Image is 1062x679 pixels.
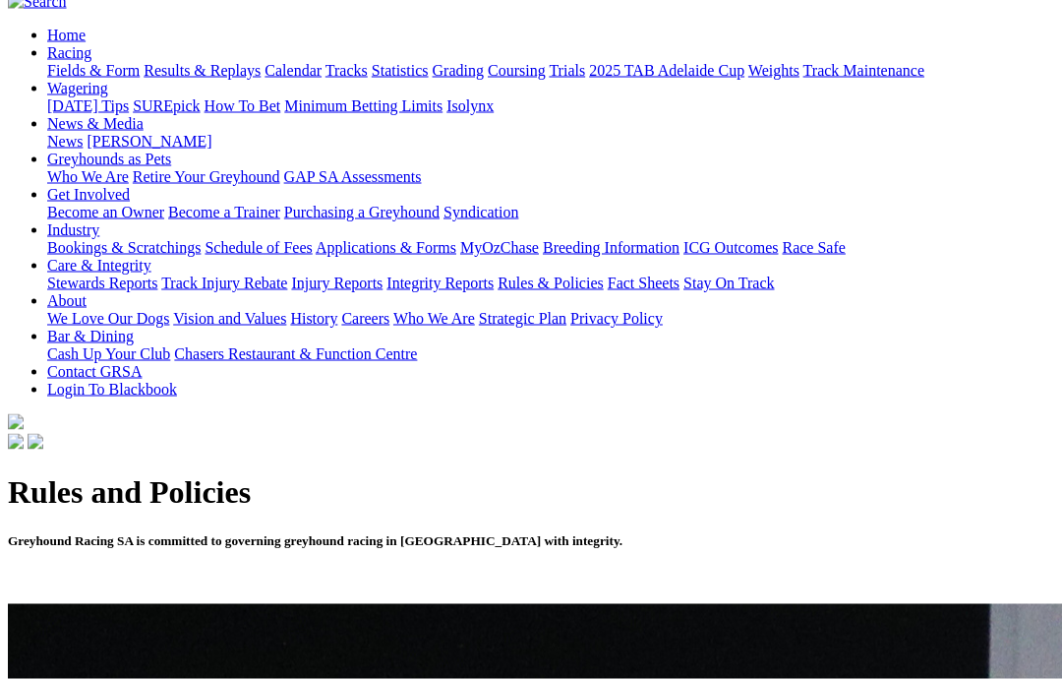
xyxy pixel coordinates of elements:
[205,97,281,114] a: How To Bet
[47,310,1054,328] div: About
[608,275,679,291] a: Fact Sheets
[47,62,1054,80] div: Racing
[589,62,744,79] a: 2025 TAB Adelaide Cup
[47,97,1054,115] div: Wagering
[393,310,475,327] a: Who We Are
[47,221,99,238] a: Industry
[291,275,383,291] a: Injury Reports
[47,328,134,344] a: Bar & Dining
[47,275,157,291] a: Stewards Reports
[47,115,144,132] a: News & Media
[570,310,663,327] a: Privacy Policy
[133,97,200,114] a: SUREpick
[161,275,287,291] a: Track Injury Rebate
[543,239,679,256] a: Breeding Information
[8,474,1054,511] h1: Rules and Policies
[47,44,91,61] a: Racing
[173,310,286,327] a: Vision and Values
[8,414,24,430] img: logo-grsa-white.png
[47,275,1054,292] div: Care & Integrity
[47,345,170,362] a: Cash Up Your Club
[47,204,1054,221] div: Get Involved
[47,257,151,274] a: Care & Integrity
[47,151,171,167] a: Greyhounds as Pets
[47,133,1054,151] div: News & Media
[47,133,83,150] a: News
[144,62,261,79] a: Results & Replays
[433,62,484,79] a: Grading
[284,168,422,185] a: GAP SA Assessments
[47,168,129,185] a: Who We Are
[87,133,211,150] a: [PERSON_NAME]
[47,97,129,114] a: [DATE] Tips
[47,80,108,96] a: Wagering
[325,62,368,79] a: Tracks
[47,27,86,43] a: Home
[284,97,442,114] a: Minimum Betting Limits
[47,239,1054,257] div: Industry
[549,62,585,79] a: Trials
[47,186,130,203] a: Get Involved
[803,62,924,79] a: Track Maintenance
[460,239,539,256] a: MyOzChase
[205,239,312,256] a: Schedule of Fees
[372,62,429,79] a: Statistics
[290,310,337,327] a: History
[386,275,494,291] a: Integrity Reports
[683,275,774,291] a: Stay On Track
[133,168,280,185] a: Retire Your Greyhound
[47,62,140,79] a: Fields & Form
[265,62,322,79] a: Calendar
[47,168,1054,186] div: Greyhounds as Pets
[488,62,546,79] a: Coursing
[446,97,494,114] a: Isolynx
[47,363,142,380] a: Contact GRSA
[748,62,799,79] a: Weights
[782,239,845,256] a: Race Safe
[316,239,456,256] a: Applications & Forms
[47,239,201,256] a: Bookings & Scratchings
[174,345,417,362] a: Chasers Restaurant & Function Centre
[28,434,43,450] img: twitter.svg
[284,204,440,220] a: Purchasing a Greyhound
[47,345,1054,363] div: Bar & Dining
[498,275,604,291] a: Rules & Policies
[479,310,566,327] a: Strategic Plan
[47,310,169,327] a: We Love Our Dogs
[443,204,518,220] a: Syndication
[47,204,164,220] a: Become an Owner
[683,239,778,256] a: ICG Outcomes
[341,310,389,327] a: Careers
[47,381,177,398] a: Login To Blackbook
[168,204,280,220] a: Become a Trainer
[8,434,24,450] img: facebook.svg
[47,292,87,309] a: About
[8,533,1054,549] h5: Greyhound Racing SA is committed to governing greyhound racing in [GEOGRAPHIC_DATA] with integrity.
